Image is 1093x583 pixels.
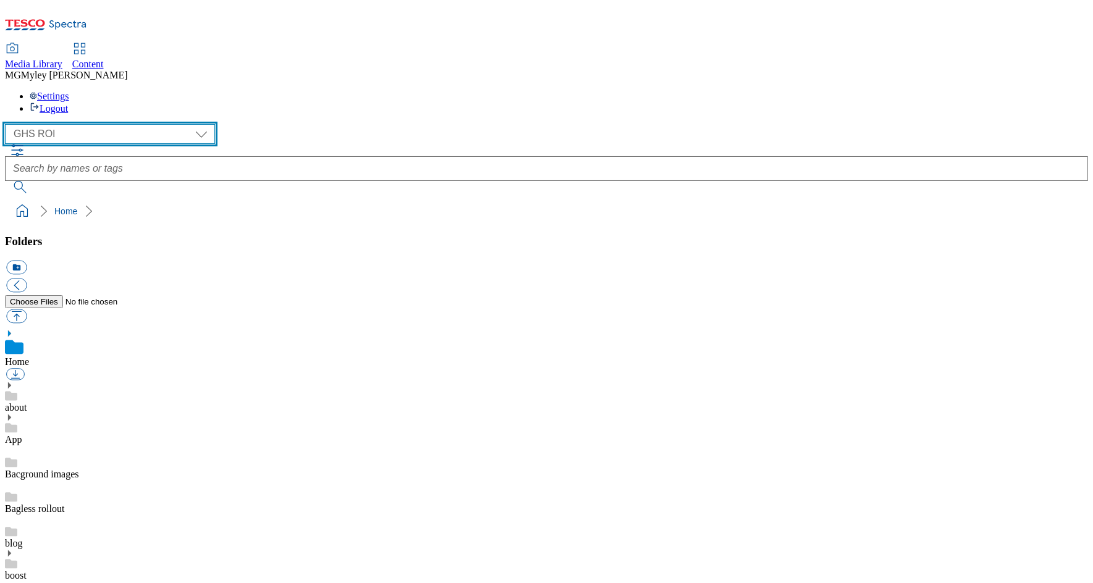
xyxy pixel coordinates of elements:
input: Search by names or tags [5,156,1088,181]
span: MG [5,70,21,80]
a: Logout [30,103,68,114]
a: App [5,434,22,445]
a: Home [5,356,29,367]
a: Bacground images [5,469,79,479]
a: boost [5,570,27,581]
a: Settings [30,91,69,101]
a: about [5,402,27,413]
a: Media Library [5,44,62,70]
span: Media Library [5,59,62,69]
span: Myley [PERSON_NAME] [21,70,128,80]
a: blog [5,538,22,548]
span: Content [72,59,104,69]
h3: Folders [5,235,1088,248]
a: Bagless rollout [5,503,64,514]
nav: breadcrumb [5,199,1088,223]
a: home [12,201,32,221]
a: Home [54,206,77,216]
a: Content [72,44,104,70]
